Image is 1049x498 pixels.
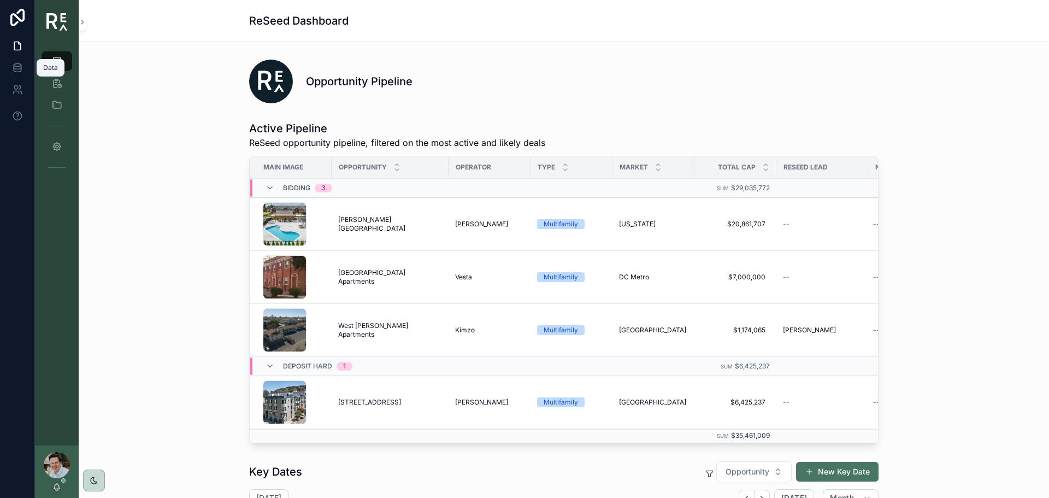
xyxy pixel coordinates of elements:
[705,273,765,282] span: $7,000,000
[619,398,688,407] a: [GEOGRAPHIC_DATA]
[455,220,524,229] a: [PERSON_NAME]
[619,220,688,229] a: [US_STATE]
[869,394,941,411] a: --
[718,163,756,172] span: Total Cap
[783,273,789,282] span: --
[701,394,770,411] a: $6,425,237
[455,326,524,335] a: Kimzo
[869,321,941,339] a: --
[705,220,765,229] span: $20,861,707
[338,398,401,407] span: [STREET_ADDRESS]
[338,321,442,339] a: West [PERSON_NAME] Apartments
[869,215,941,233] a: --
[873,273,880,282] div: --
[783,163,828,172] span: ReSeed Lead
[731,431,770,440] span: $35,461,009
[619,220,656,229] span: [US_STATE]
[249,464,302,479] h1: Key Dates
[537,219,606,229] a: Multifamily
[339,163,387,172] span: Opportunity
[35,44,79,190] div: scrollable content
[544,397,578,407] div: Multifamily
[537,272,606,282] a: Multifamily
[783,326,862,335] a: [PERSON_NAME]
[731,184,770,192] span: $29,035,772
[338,268,442,286] a: [GEOGRAPHIC_DATA] Apartments
[783,220,862,229] a: --
[455,273,524,282] a: Vesta
[537,325,606,335] a: Multifamily
[873,326,880,335] div: --
[455,398,508,407] span: [PERSON_NAME]
[544,219,578,229] div: Multifamily
[249,13,349,28] h1: ReSeed Dashboard
[783,220,789,229] span: --
[455,273,472,282] span: Vesta
[717,185,729,191] small: Sum
[619,326,688,335] a: [GEOGRAPHIC_DATA]
[263,163,303,172] span: Main Image
[620,163,648,172] span: Market
[283,184,310,192] span: Bidding
[873,398,880,407] div: --
[338,215,442,233] a: [PERSON_NAME][GEOGRAPHIC_DATA]
[537,397,606,407] a: Multifamily
[701,321,770,339] a: $1,174,065
[717,433,729,439] small: Sum
[306,74,412,89] h1: Opportunity Pipeline
[343,362,346,371] div: 1
[455,220,508,229] span: [PERSON_NAME]
[455,326,475,335] span: Kimzo
[721,364,733,370] small: Sum
[283,362,332,371] span: Deposit Hard
[875,163,916,172] span: Next Steps
[726,466,769,477] span: Opportunity
[544,272,578,282] div: Multifamily
[701,215,770,233] a: $20,861,707
[783,398,789,407] span: --
[705,398,765,407] span: $6,425,237
[338,398,442,407] a: [STREET_ADDRESS]
[783,273,862,282] a: --
[619,398,686,407] span: [GEOGRAPHIC_DATA]
[46,13,68,31] img: App logo
[249,136,545,149] span: ReSeed opportunity pipeline, filtered on the most active and likely deals
[619,273,649,282] span: DC Metro
[735,362,770,370] span: $6,425,237
[716,461,792,482] button: Select Button
[705,326,765,335] span: $1,174,065
[869,268,941,286] a: --
[783,398,862,407] a: --
[701,268,770,286] a: $7,000,000
[796,462,879,482] button: New Key Date
[538,163,555,172] span: Type
[321,184,326,192] div: 3
[43,63,58,72] div: Data
[455,398,524,407] a: [PERSON_NAME]
[544,325,578,335] div: Multifamily
[619,326,686,335] span: [GEOGRAPHIC_DATA]
[873,220,880,229] div: --
[783,326,836,335] span: [PERSON_NAME]
[619,273,688,282] a: DC Metro
[249,121,545,136] h1: Active Pipeline
[456,163,491,172] span: Operator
